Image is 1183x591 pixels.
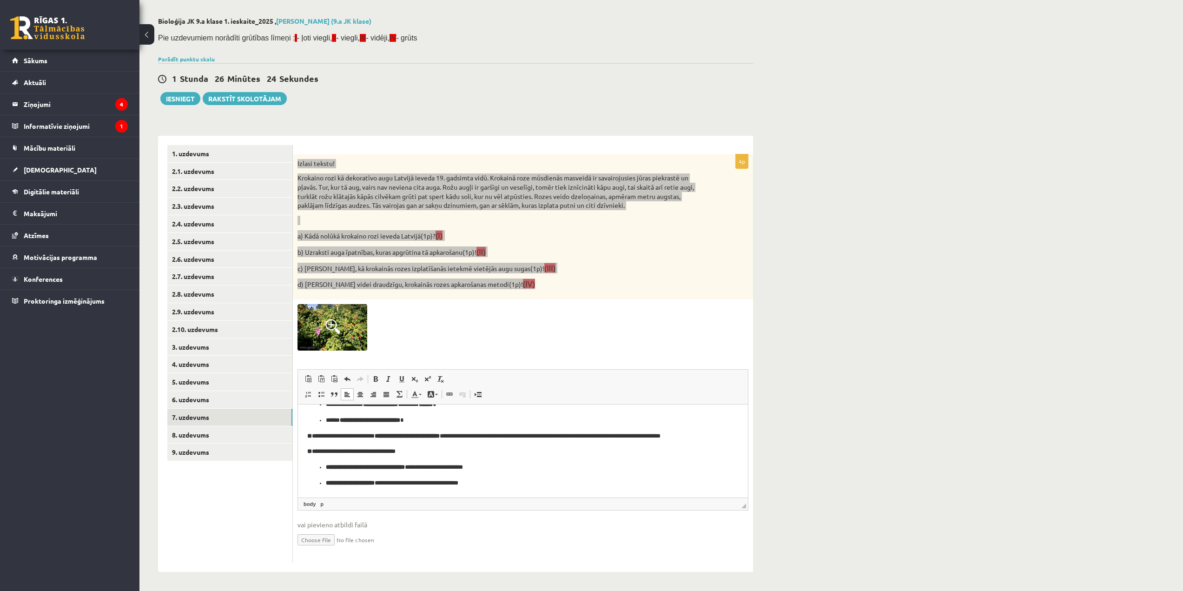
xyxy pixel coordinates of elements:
[115,98,128,111] i: 4
[369,373,382,385] a: Полужирный (Ctrl+B)
[735,154,748,169] p: 4p
[24,297,105,305] span: Proktoringa izmēģinājums
[424,388,441,400] a: Цвет фона
[215,73,224,84] span: 26
[298,405,748,498] iframe: Визуальный текстовый редактор, wiswyg-editor-user-answer-47024891388400
[167,303,292,320] a: 2.9. uzdevums
[167,180,292,197] a: 2.2. uzdevums
[318,500,325,508] a: Элемент p
[408,388,424,400] a: Цвет текста
[167,286,292,303] a: 2.8. uzdevums
[24,115,128,137] legend: Informatīvie ziņojumi
[167,373,292,391] a: 5. uzdevums
[12,246,128,268] a: Motivācijas programma
[443,388,456,400] a: Вставить/Редактировать ссылку (Ctrl+K)
[167,339,292,356] a: 3. uzdevums
[24,231,49,239] span: Atzīmes
[267,73,276,84] span: 24
[167,268,292,285] a: 2.7. uzdevums
[315,373,328,385] a: Вставить только текст (Ctrl+Shift+V)
[276,17,371,25] a: [PERSON_NAME] (9.a JK klase)
[297,159,702,168] p: Izlasi tekstu!
[297,263,702,273] p: c) [PERSON_NAME], kā krokainās rozes izplatīšanās ietekmē vietējās augu sugas(1p)!
[167,426,292,444] a: 8. uzdevums
[12,50,128,71] a: Sākums
[421,373,434,385] a: Надстрочный индекс
[167,444,292,461] a: 9. uzdevums
[12,203,128,224] a: Maksājumi
[302,388,315,400] a: Вставить / удалить нумерованный список
[12,115,128,137] a: Informatīvie ziņojumi1
[390,34,396,42] span: IV
[297,230,702,241] p: a) Kādā nolūkā krokaino rozi ieveda Latvijā(1p)?
[302,500,317,508] a: Элемент body
[382,373,395,385] a: Курсив (Ctrl+I)
[158,34,417,42] span: Pie uzdevumiem norādīti grūtības līmeņi : - ļoti viegli, - viegli, - vidēji, - grūts
[180,73,208,84] span: Stunda
[436,232,443,240] span: (I)
[12,93,128,115] a: Ziņojumi4
[158,17,753,25] h2: Bioloģija JK 9.a klase 1. ieskaite_2025 ,
[24,187,79,196] span: Digitālie materiāli
[393,388,406,400] a: Математика
[115,120,128,133] i: 1
[158,55,215,63] a: Parādīt punktu skalu
[167,145,292,162] a: 1. uzdevums
[12,137,128,159] a: Mācību materiāli
[523,280,535,288] span: (IV)
[24,166,97,174] span: [DEMOGRAPHIC_DATA]
[160,92,200,105] button: Iesniegt
[167,198,292,215] a: 2.3. uzdevums
[24,253,97,261] span: Motivācijas programma
[12,181,128,202] a: Digitālie materiāli
[12,225,128,246] a: Atzīmes
[297,279,702,289] p: d) [PERSON_NAME] videi draudzīgu, krokainās rozes apkarošanas metodi(1p)!
[24,275,63,283] span: Konferences
[434,373,447,385] a: Убрать форматирование
[332,34,336,42] span: II
[456,388,469,400] a: Убрать ссылку
[167,233,292,250] a: 2.5. uzdevums
[297,520,748,530] span: vai pievieno atbildi failā
[227,73,260,84] span: Minūtes
[315,388,328,400] a: Вставить / удалить маркированный список
[328,373,341,385] a: Вставить из Word
[295,34,297,42] span: I
[10,16,85,40] a: Rīgas 1. Tālmācības vidusskola
[167,391,292,408] a: 6. uzdevums
[354,388,367,400] a: По центру
[354,373,367,385] a: Повторить (Ctrl+Y)
[741,504,746,508] span: Перетащите для изменения размера
[167,215,292,232] a: 2.4. uzdevums
[341,373,354,385] a: Отменить (Ctrl+Z)
[395,373,408,385] a: Подчеркнутый (Ctrl+U)
[302,373,315,385] a: Вставить (Ctrl+V)
[24,144,75,152] span: Mācību materiāli
[408,373,421,385] a: Подстрочный индекс
[167,409,292,426] a: 7. uzdevums
[367,388,380,400] a: По правому краю
[24,56,47,65] span: Sākums
[167,251,292,268] a: 2.6. uzdevums
[341,388,354,400] a: По левому краю
[24,78,46,86] span: Aktuāli
[12,290,128,312] a: Proktoringa izmēģinājums
[279,73,318,84] span: Sekundes
[12,268,128,290] a: Konferences
[297,173,702,210] p: Krokaino rozi kā dekoratīvo augu Latvijā ieveda 19. gadsimta vidū. Krokainā roze mūsdienās masvei...
[544,265,555,272] span: (III)
[360,34,366,42] span: III
[297,304,367,351] img: 1.jpg
[167,321,292,338] a: 2.10. uzdevums
[203,92,287,105] a: Rakstīt skolotājam
[12,72,128,93] a: Aktuāli
[328,388,341,400] a: Цитата
[167,356,292,373] a: 4. uzdevums
[471,388,484,400] a: Вставить разрыв страницы для печати
[476,248,486,256] span: (II)
[167,163,292,180] a: 2.1. uzdevums
[12,159,128,180] a: [DEMOGRAPHIC_DATA]
[24,203,128,224] legend: Maksājumi
[172,73,177,84] span: 1
[24,93,128,115] legend: Ziņojumi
